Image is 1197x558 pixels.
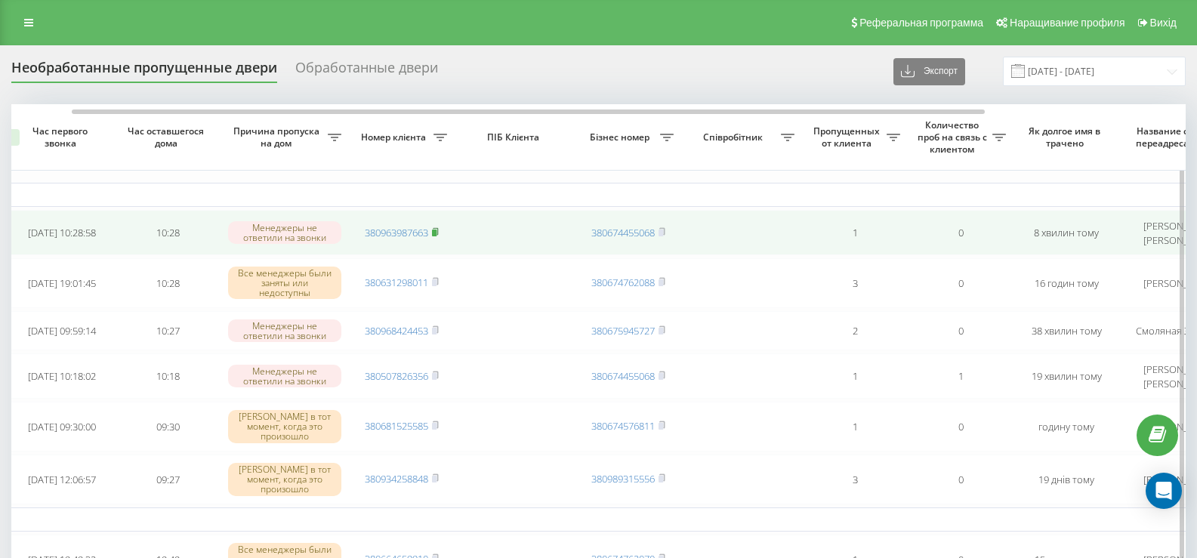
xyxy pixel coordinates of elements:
[853,226,858,239] font: 1
[365,276,428,289] a: 380631298011
[28,370,96,384] font: [DATE] 10:18:02
[1146,473,1182,509] div: Открытый Интерком Мессенджер
[243,319,326,342] font: Менеджеры не ответили на звонки
[1034,226,1099,239] font: 8 хвилин тому
[591,472,655,486] a: 380989315556
[958,276,964,290] font: 0
[233,125,319,150] font: Причина пропуска на дом
[1038,473,1094,486] font: 19 днів тому
[591,419,655,433] a: 380674576811
[32,125,88,150] font: Час первого звонка
[28,226,96,239] font: [DATE] 10:28:58
[1038,420,1094,433] font: годину тому
[28,473,96,486] font: [DATE] 12:06:57
[487,131,539,143] font: ПІБ Клієнта
[1029,125,1100,150] font: Як долгое имя в трачено
[156,473,180,486] font: 09:27
[156,370,180,384] font: 10:18
[958,420,964,433] font: 0
[365,419,428,433] a: 380681525585
[1032,324,1102,338] font: 38 хвилин тому
[859,17,983,29] font: Реферальная программа
[958,473,964,486] font: 0
[853,370,858,384] font: 1
[365,369,428,383] a: 380507826356
[853,276,858,290] font: 3
[1032,370,1102,384] font: 19 хвилин тому
[853,324,858,338] font: 2
[365,226,428,239] a: 380963987663
[958,324,964,338] font: 0
[239,410,331,442] font: [PERSON_NAME] в тот момент, когда это произошло
[591,324,655,338] a: 380675945727
[239,463,331,495] font: [PERSON_NAME] в тот момент, когда это произошло
[924,66,958,76] font: Экспорт
[238,267,332,299] font: Все менеджеры были заняты или недоступны
[156,276,180,290] font: 10:28
[918,119,987,155] font: Количество проб на связь с клиентом
[243,365,326,387] font: Менеджеры не ответили на звонки
[156,226,180,239] font: 10:28
[11,58,277,76] font: Необработанные пропущенные двери
[243,221,326,244] font: Менеджеры не ответили на звонки
[365,472,428,486] a: 380934258848
[893,58,965,85] button: Экспорт
[958,226,964,239] font: 0
[1035,276,1099,290] font: 16 годин тому
[958,370,964,384] font: 1
[853,473,858,486] font: 3
[591,369,655,383] a: 380674455068
[361,131,426,143] font: Номер клієнта
[813,125,880,150] font: Пропущенных от клиента
[295,58,438,76] font: Обработанные двери
[1010,17,1125,29] font: Наращивание профиля
[156,420,180,433] font: 09:30
[28,420,96,433] font: [DATE] 09:30:00
[853,420,858,433] font: 1
[1150,17,1177,29] font: Вихід
[365,324,428,338] a: 380968424453
[703,131,763,143] font: Співробітник
[28,324,96,338] font: [DATE] 09:59:14
[128,125,204,150] font: Час оставшегося дома
[591,226,655,239] a: 380674455068
[156,324,180,338] font: 10:27
[28,276,96,290] font: [DATE] 19:01:45
[590,131,649,143] font: Бізнес номер
[591,276,655,289] a: 380674762088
